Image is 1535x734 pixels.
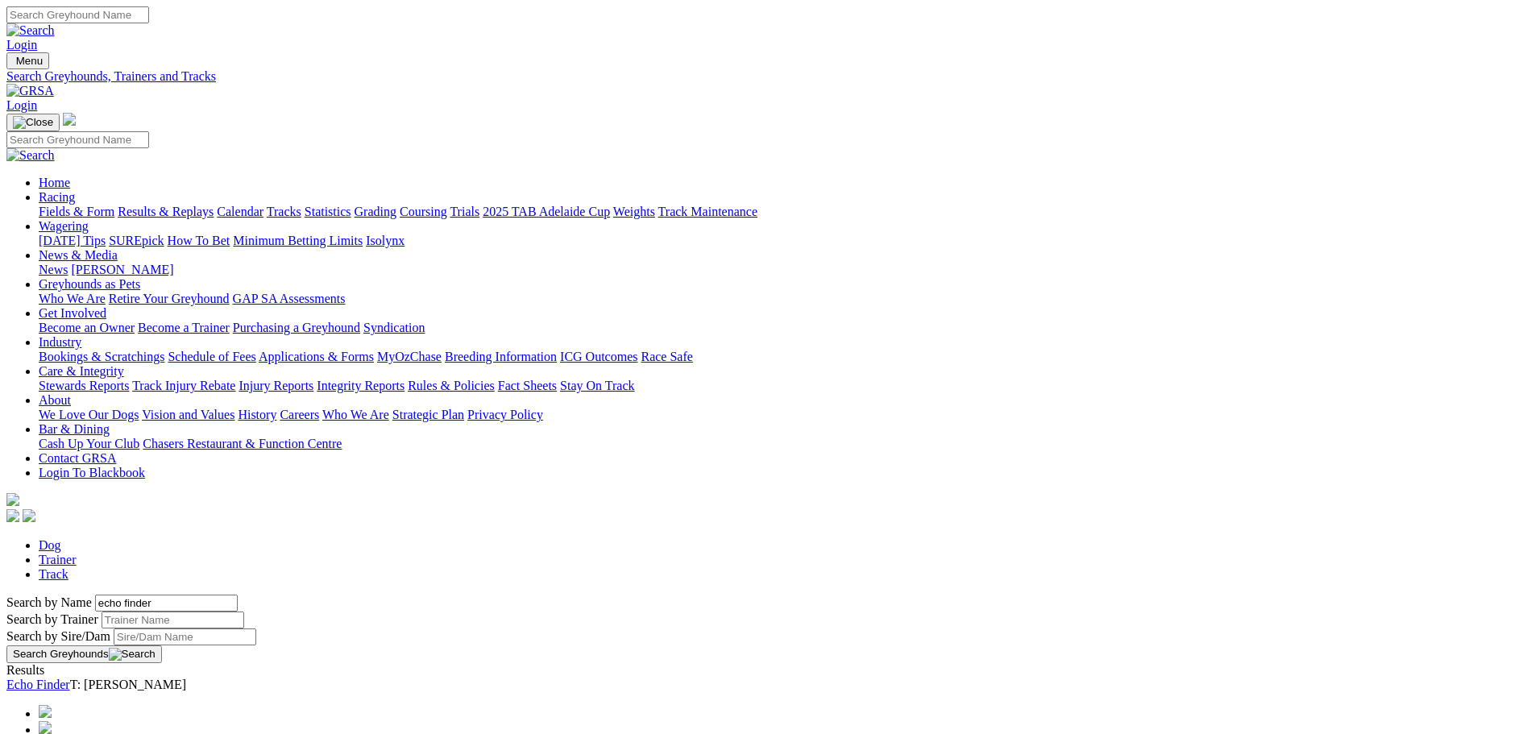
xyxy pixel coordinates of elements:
[138,321,230,334] a: Become a Trainer
[39,379,1529,393] div: Care & Integrity
[63,113,76,126] img: logo-grsa-white.png
[39,422,110,436] a: Bar & Dining
[363,321,425,334] a: Syndication
[39,721,52,734] img: chevron-left-pager-blue.svg
[39,263,1529,277] div: News & Media
[95,595,238,612] input: Search by Greyhound name
[280,408,319,421] a: Careers
[445,350,557,363] a: Breeding Information
[305,205,351,218] a: Statistics
[6,98,37,112] a: Login
[6,69,1529,84] a: Search Greyhounds, Trainers and Tracks
[233,292,346,305] a: GAP SA Assessments
[6,595,92,609] label: Search by Name
[6,131,149,148] input: Search
[6,629,110,643] label: Search by Sire/Dam
[239,379,313,392] a: Injury Reports
[39,437,1529,451] div: Bar & Dining
[259,350,374,363] a: Applications & Forms
[377,350,442,363] a: MyOzChase
[641,350,692,363] a: Race Safe
[392,408,464,421] a: Strategic Plan
[39,350,1529,364] div: Industry
[39,408,139,421] a: We Love Our Dogs
[118,205,214,218] a: Results & Replays
[39,248,118,262] a: News & Media
[39,408,1529,422] div: About
[6,509,19,522] img: facebook.svg
[483,205,610,218] a: 2025 TAB Adelaide Cup
[16,55,43,67] span: Menu
[6,23,55,38] img: Search
[6,38,37,52] a: Login
[613,205,655,218] a: Weights
[109,648,156,661] img: Search
[71,263,173,276] a: [PERSON_NAME]
[39,306,106,320] a: Get Involved
[39,466,145,479] a: Login To Blackbook
[233,234,363,247] a: Minimum Betting Limits
[168,234,230,247] a: How To Bet
[322,408,389,421] a: Who We Are
[6,148,55,163] img: Search
[467,408,543,421] a: Privacy Policy
[560,379,634,392] a: Stay On Track
[39,234,1529,248] div: Wagering
[23,509,35,522] img: twitter.svg
[450,205,479,218] a: Trials
[267,205,301,218] a: Tracks
[366,234,404,247] a: Isolynx
[6,52,49,69] button: Toggle navigation
[317,379,404,392] a: Integrity Reports
[39,567,68,581] a: Track
[13,116,53,129] img: Close
[39,321,1529,335] div: Get Involved
[39,263,68,276] a: News
[6,678,1529,692] div: T: [PERSON_NAME]
[39,553,77,566] a: Trainer
[168,350,255,363] a: Schedule of Fees
[6,114,60,131] button: Toggle navigation
[408,379,495,392] a: Rules & Policies
[39,219,89,233] a: Wagering
[39,205,1529,219] div: Racing
[39,321,135,334] a: Become an Owner
[6,645,162,663] button: Search Greyhounds
[102,612,244,628] input: Search by Trainer name
[355,205,396,218] a: Grading
[39,379,129,392] a: Stewards Reports
[217,205,263,218] a: Calendar
[39,538,61,552] a: Dog
[39,190,75,204] a: Racing
[39,277,140,291] a: Greyhounds as Pets
[39,234,106,247] a: [DATE] Tips
[6,663,1529,678] div: Results
[6,493,19,506] img: logo-grsa-white.png
[109,234,164,247] a: SUREpick
[233,321,360,334] a: Purchasing a Greyhound
[658,205,757,218] a: Track Maintenance
[238,408,276,421] a: History
[143,437,342,450] a: Chasers Restaurant & Function Centre
[6,678,70,691] a: Echo Finder
[39,205,114,218] a: Fields & Form
[39,292,1529,306] div: Greyhounds as Pets
[39,176,70,189] a: Home
[132,379,235,392] a: Track Injury Rebate
[39,335,81,349] a: Industry
[498,379,557,392] a: Fact Sheets
[6,612,98,626] label: Search by Trainer
[39,705,52,718] img: chevrons-left-pager-blue.svg
[114,628,256,645] input: Search by Sire/Dam name
[39,393,71,407] a: About
[6,84,54,98] img: GRSA
[39,437,139,450] a: Cash Up Your Club
[39,451,116,465] a: Contact GRSA
[109,292,230,305] a: Retire Your Greyhound
[400,205,447,218] a: Coursing
[142,408,234,421] a: Vision and Values
[39,350,164,363] a: Bookings & Scratchings
[6,6,149,23] input: Search
[39,292,106,305] a: Who We Are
